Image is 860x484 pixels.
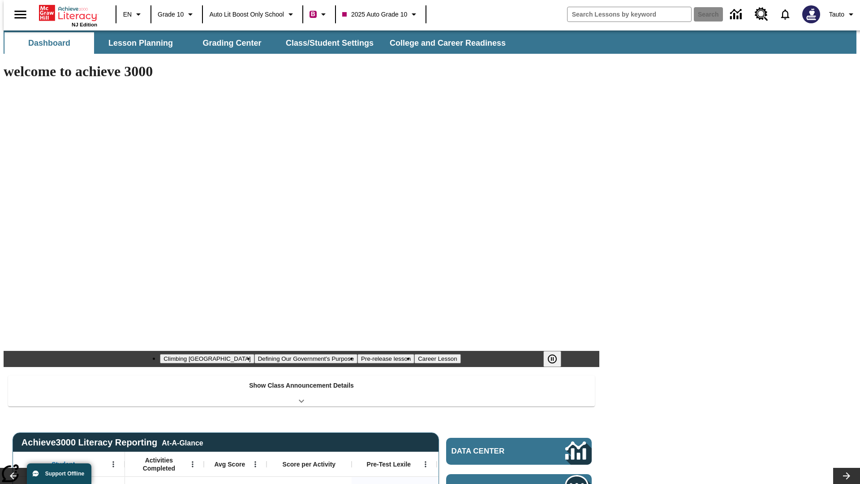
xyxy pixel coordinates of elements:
h1: welcome to achieve 3000 [4,63,599,80]
button: Grading Center [187,32,277,54]
span: Data Center [451,447,535,456]
span: 2025 Auto Grade 10 [342,10,407,19]
span: NJ Edition [72,22,97,27]
button: Open Menu [186,458,199,471]
button: Pause [543,351,561,367]
a: Notifications [774,3,797,26]
span: B [311,9,315,20]
span: Student [52,460,75,468]
span: Tauto [829,10,844,19]
button: Dashboard [4,32,94,54]
button: Lesson carousel, Next [833,468,860,484]
span: Activities Completed [129,456,189,472]
button: College and Career Readiness [383,32,513,54]
a: Resource Center, Will open in new tab [749,2,774,26]
button: Open Menu [107,458,120,471]
button: Open side menu [7,1,34,28]
button: Profile/Settings [826,6,860,22]
span: Avg Score [214,460,245,468]
div: Home [39,3,97,27]
img: Avatar [802,5,820,23]
span: EN [123,10,132,19]
div: SubNavbar [4,32,514,54]
span: Score per Activity [283,460,336,468]
button: Open Menu [419,458,432,471]
span: Grade 10 [158,10,184,19]
button: Class/Student Settings [279,32,381,54]
div: SubNavbar [4,30,856,54]
span: Auto Lit Boost only School [209,10,284,19]
span: Support Offline [45,471,84,477]
button: Open Menu [249,458,262,471]
p: Show Class Announcement Details [249,381,354,390]
div: Show Class Announcement Details [8,376,595,406]
a: Home [39,4,97,22]
span: Pre-Test Lexile [367,460,411,468]
button: Class: 2025 Auto Grade 10, Select your class [339,6,423,22]
button: School: Auto Lit Boost only School, Select your school [206,6,300,22]
button: Select a new avatar [797,3,826,26]
button: Boost Class color is violet red. Change class color [306,6,332,22]
div: Pause [543,351,570,367]
button: Grade: Grade 10, Select a grade [154,6,199,22]
a: Data Center [446,438,592,465]
button: Slide 1 Climbing Mount Tai [160,354,254,363]
div: At-A-Glance [162,437,203,447]
button: Slide 2 Defining Our Government's Purpose [254,354,357,363]
a: Data Center [725,2,749,27]
span: Achieve3000 Literacy Reporting [21,437,203,448]
button: Lesson Planning [96,32,185,54]
button: Slide 4 Career Lesson [414,354,460,363]
button: Support Offline [27,463,91,484]
button: Language: EN, Select a language [119,6,148,22]
button: Slide 3 Pre-release lesson [357,354,414,363]
input: search field [568,7,691,22]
